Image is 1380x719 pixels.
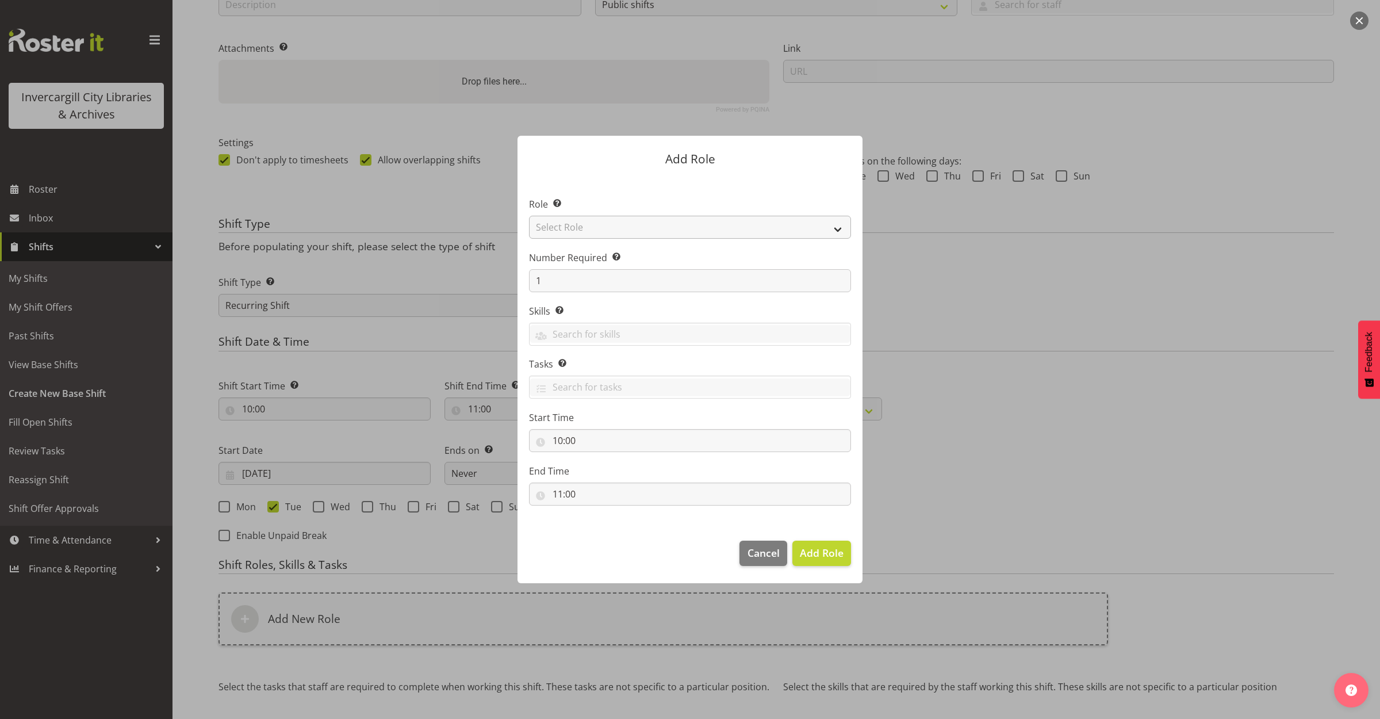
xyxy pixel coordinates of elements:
p: Add Role [529,153,851,165]
label: Tasks [529,357,851,371]
button: Feedback - Show survey [1358,320,1380,399]
button: Add Role [792,541,851,566]
button: Cancel [739,541,787,566]
span: Cancel [747,545,780,560]
label: Role [529,197,851,211]
span: Add Role [800,546,844,560]
input: Click to select... [529,483,851,506]
span: Feedback [1364,332,1374,372]
label: Start Time [529,411,851,424]
input: Click to select... [529,429,851,452]
input: Search for tasks [530,378,850,396]
label: End Time [529,464,851,478]
label: Skills [529,304,851,318]
label: Number Required [529,251,851,265]
img: help-xxl-2.png [1345,684,1357,696]
input: Search for skills [530,325,850,343]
